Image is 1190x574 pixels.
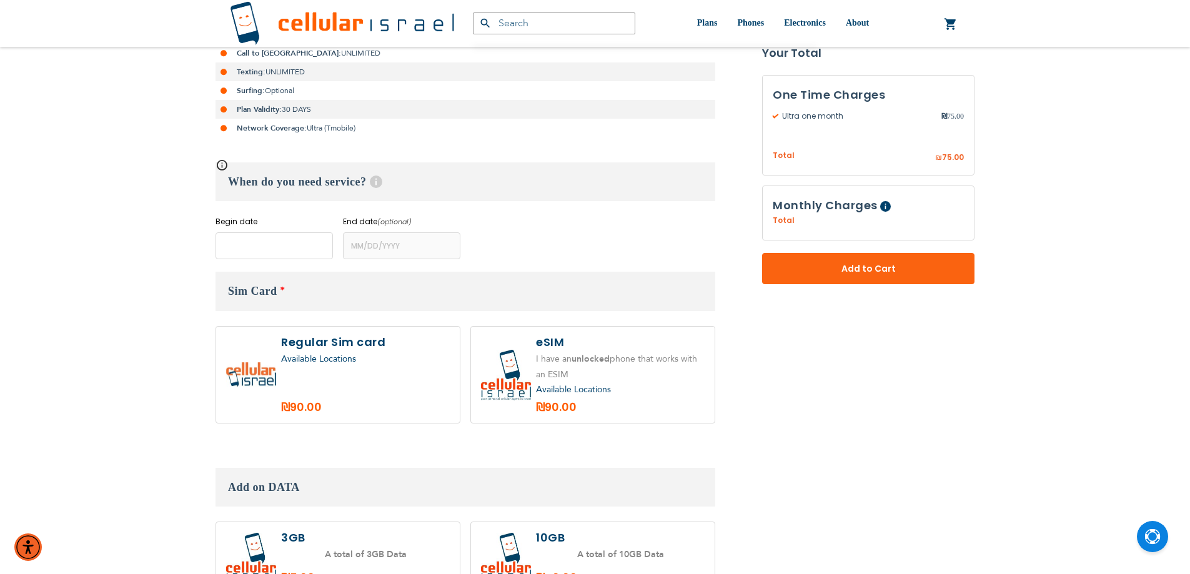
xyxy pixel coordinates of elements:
input: Search [473,12,635,34]
button: Add to Cart [762,254,974,285]
label: End date [343,216,460,227]
li: Ultra (Tmobile) [216,119,715,137]
span: Help [370,176,382,188]
strong: Plan Validity: [237,104,282,114]
strong: Your Total [762,44,974,62]
strong: Surfing: [237,86,265,96]
span: Total [773,150,795,162]
span: 75.00 [941,111,964,122]
span: Total [773,215,795,227]
h3: When do you need service? [216,162,715,201]
li: 30 DAYS [216,100,715,119]
span: Add on DATA [228,481,300,493]
li: UNLIMITED [216,44,715,62]
div: Accessibility Menu [14,533,42,561]
input: MM/DD/YYYY [216,232,333,259]
span: Ultra one month [773,111,941,122]
strong: Call to [GEOGRAPHIC_DATA]: [237,48,341,58]
a: Available Locations [281,353,356,365]
span: ₪ [935,152,942,164]
label: Begin date [216,216,333,227]
a: Available Locations [536,383,611,395]
span: ₪ [941,111,947,122]
span: About [846,18,869,27]
span: Add to Cart [803,262,933,275]
img: Cellular Israel Logo [230,1,454,46]
li: Optional [216,81,715,100]
strong: Network Coverage: [237,123,307,133]
input: MM/DD/YYYY [343,232,460,259]
span: Plans [697,18,718,27]
li: UNLIMITED [216,62,715,81]
span: Monthly Charges [773,198,878,214]
span: Phones [737,18,764,27]
strong: Texting: [237,67,265,77]
span: Electronics [784,18,826,27]
span: Help [880,202,891,212]
h3: One Time Charges [773,86,964,104]
span: 75.00 [942,152,964,162]
i: (optional) [377,217,412,227]
span: Sim Card [228,285,277,297]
